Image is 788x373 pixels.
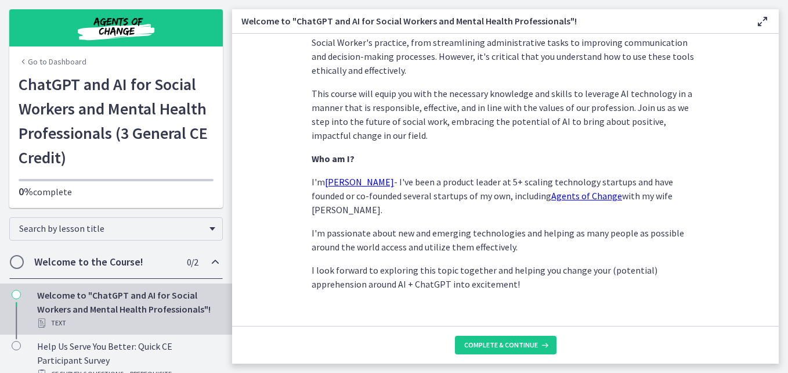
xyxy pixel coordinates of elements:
[464,340,538,350] span: Complete & continue
[37,316,218,330] div: Text
[455,336,556,354] button: Complete & continue
[241,14,737,28] h3: Welcome to "ChatGPT and AI for Social Workers and Mental Health Professionals"!
[325,176,394,188] a: [PERSON_NAME]
[19,56,86,67] a: Go to Dashboard
[551,190,622,202] a: Agents of Change
[46,14,186,42] img: Agents of Change
[312,87,699,142] p: This course will equip you with the necessary knowledge and skills to leverage AI technology in a...
[312,226,699,254] p: I'm passionate about new and emerging technologies and helping as many people as possible around ...
[19,72,214,170] h1: ChatGPT and AI for Social Workers and Mental Health Professionals (3 General CE Credit)
[19,185,33,198] span: 0%
[37,288,218,330] div: Welcome to "ChatGPT and AI for Social Workers and Mental Health Professionals"!
[34,255,176,269] h2: Welcome to the Course!
[312,8,699,77] p: As Social Workers and mental health professionals, we constantly strive to provide the best suppo...
[312,153,355,164] strong: Who am I?
[312,175,699,217] p: I'm - I've been a product leader at 5+ scaling technology startups and have founded or co-founded...
[19,223,204,234] span: Search by lesson title
[19,185,214,199] p: complete
[312,263,699,291] p: I look forward to exploring this topic together and helping you change your (potential) apprehens...
[9,217,223,241] div: Search by lesson title
[187,255,198,269] span: 0 / 2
